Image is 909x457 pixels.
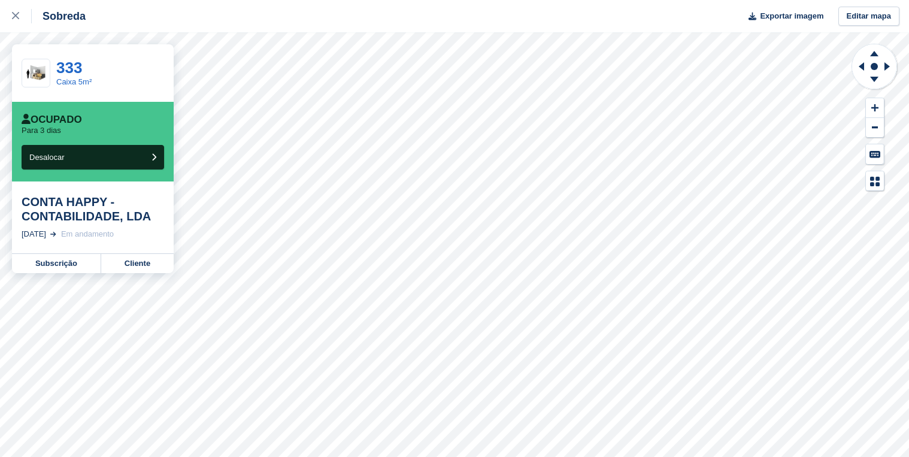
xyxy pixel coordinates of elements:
[101,254,174,273] a: Cliente
[22,63,50,84] img: 50-sqft-unit.jpg
[866,144,884,164] button: Keyboard Shortcuts
[12,254,101,273] a: Subscrição
[61,228,114,240] div: Em andamento
[56,77,92,86] a: Caixa 5m²
[866,171,884,191] button: Map Legend
[22,195,164,223] div: CONTA HAPPY - CONTABILIDADE, LDA
[22,145,164,170] button: Desalocar
[29,153,65,162] span: Desalocar
[866,118,884,138] button: Zoom Out
[760,10,823,22] span: Exportar imagem
[50,232,56,237] img: arrow-right-light-icn-cde0832a797a2874e46488d9cf13f60e5c3a73dbe684e267c42b8395dfbc2abf.svg
[31,114,82,125] font: Ocupado
[741,7,823,26] button: Exportar imagem
[838,7,899,26] a: Editar mapa
[32,9,86,23] div: Sobreda
[56,59,82,77] a: 333
[22,228,46,240] div: [DATE]
[22,126,61,135] p: Para 3 dias
[866,98,884,118] button: Zoom In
